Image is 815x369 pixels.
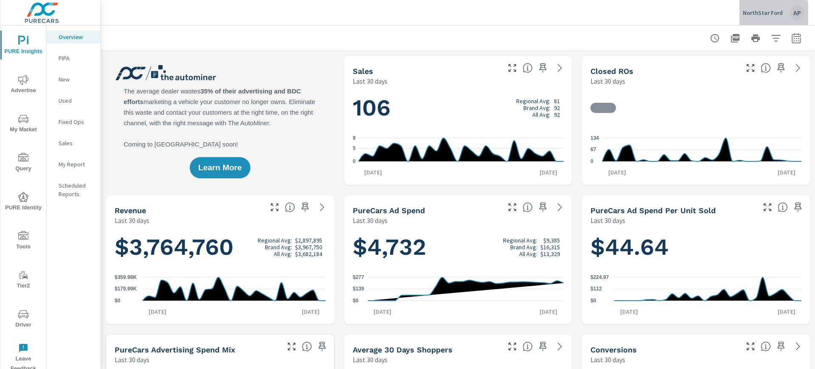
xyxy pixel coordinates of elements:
p: Sales [59,139,94,147]
p: PIPA [59,54,94,62]
div: Fixed Ops [47,115,101,128]
span: Tier2 [3,270,44,291]
h5: Sales [353,67,373,76]
span: Save this to your personalized report [298,200,312,214]
p: $16,315 [540,244,560,251]
span: Save this to your personalized report [536,340,550,353]
p: Last 30 days [590,215,625,225]
span: Average cost of advertising per each vehicle sold at the dealer over the selected date range. The... [778,202,788,212]
h5: PureCars Advertising Spend Mix [115,345,235,354]
p: Used [59,96,94,105]
text: $277 [353,274,364,280]
button: Print Report [747,30,764,47]
button: Make Fullscreen [506,340,519,353]
text: $359.98K [115,274,137,280]
p: Regional Avg: [516,98,551,104]
div: New [47,73,101,86]
span: PURE Insights [3,36,44,56]
button: Apply Filters [767,30,784,47]
text: 134 [590,135,599,141]
p: [DATE] [358,168,388,177]
div: Scheduled Reports [47,179,101,200]
text: $0 [590,298,596,304]
text: 0 [353,158,356,164]
h5: PureCars Ad Spend [353,206,425,215]
span: Total cost of media for all PureCars channels for the selected dealership group over the selected... [523,202,533,212]
p: [DATE] [772,307,801,316]
a: See more details in report [553,61,567,75]
button: Make Fullscreen [506,61,519,75]
text: $112 [590,286,602,292]
button: Make Fullscreen [761,200,774,214]
text: 0 [590,158,593,164]
p: Last 30 days [353,355,388,365]
p: [DATE] [368,307,397,316]
span: Save this to your personalized report [536,61,550,75]
span: Advertise [3,75,44,96]
h5: Revenue [115,206,146,215]
text: $0 [115,298,121,304]
div: Overview [47,31,101,43]
p: [DATE] [296,307,326,316]
text: $0 [353,298,359,304]
span: PURE Identity [3,192,44,213]
text: $224.97 [590,274,609,280]
span: Learn More [198,164,242,172]
button: Make Fullscreen [285,340,298,353]
p: [DATE] [143,307,172,316]
span: Total sales revenue over the selected date range. [Source: This data is sourced from the dealer’s... [285,202,295,212]
span: My Market [3,114,44,135]
h1: $44.64 [590,233,801,262]
button: Make Fullscreen [506,200,519,214]
p: Last 30 days [590,355,625,365]
p: Last 30 days [353,76,388,86]
button: Learn More [190,157,250,178]
span: Save this to your personalized report [791,200,805,214]
p: All Avg: [532,111,551,118]
span: The number of dealer-specified goals completed by a visitor. [Source: This data is provided by th... [761,341,771,352]
p: New [59,75,94,84]
span: Number of Repair Orders Closed by the selected dealership group over the selected time range. [So... [761,63,771,73]
a: See more details in report [553,200,567,214]
h5: Average 30 Days Shoppers [353,345,452,354]
span: A rolling 30 day total of daily Shoppers on the dealership website, averaged over the selected da... [523,341,533,352]
h5: PureCars Ad Spend Per Unit Sold [590,206,716,215]
span: Save this to your personalized report [774,340,788,353]
text: 5 [353,145,356,151]
h1: $4,732 [353,233,564,262]
span: Number of vehicles sold by the dealership over the selected date range. [Source: This data is sou... [523,63,533,73]
p: Last 30 days [115,215,149,225]
span: Driver [3,309,44,330]
p: Last 30 days [353,215,388,225]
text: $179.99K [115,286,137,292]
span: Query [3,153,44,174]
a: See more details in report [315,200,329,214]
p: Regional Avg: [258,237,292,244]
span: Save this to your personalized report [315,340,329,353]
div: AP [790,5,805,20]
p: All Avg: [274,251,292,257]
p: Last 30 days [590,76,625,86]
button: Select Date Range [788,30,805,47]
p: [DATE] [602,168,632,177]
p: Brand Avg: [523,104,551,111]
button: Make Fullscreen [744,340,757,353]
button: Make Fullscreen [744,61,757,75]
p: 92 [554,104,560,111]
p: 92 [554,111,560,118]
div: My Report [47,158,101,171]
p: $3,682,184 [295,251,322,257]
span: Tools [3,231,44,252]
h1: 106 [353,93,564,122]
p: NorthStar Ford [743,9,783,17]
h5: Closed ROs [590,67,633,76]
p: $13,329 [540,251,560,257]
p: $2,897,895 [295,237,322,244]
div: Used [47,94,101,107]
p: Overview [59,33,94,41]
text: $139 [353,286,364,292]
p: [DATE] [614,307,644,316]
text: 67 [590,147,596,153]
p: 81 [554,98,560,104]
div: PIPA [47,52,101,65]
